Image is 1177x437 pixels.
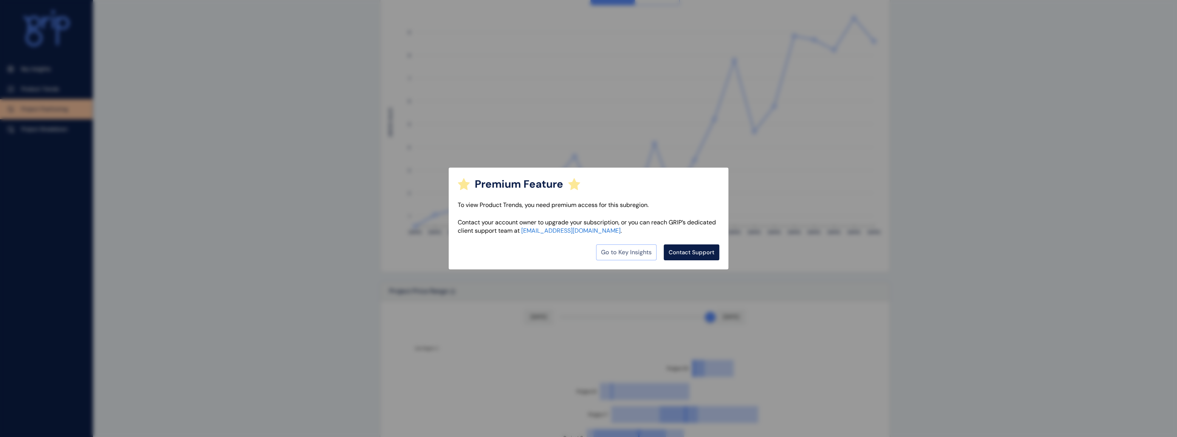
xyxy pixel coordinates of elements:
h3: Premium Feature [475,177,563,191]
a: Go to Key Insights [596,244,657,260]
p: Contact your account owner to upgrade your subscription, or you can reach GRIP’s dedicated client... [458,218,719,235]
p: To view Product Trends, you need premium access for this subregion. [458,201,719,209]
a: Contact Support [664,244,719,260]
button: Contact Support [664,244,719,260]
a: [EMAIL_ADDRESS][DOMAIN_NAME] [521,227,621,235]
